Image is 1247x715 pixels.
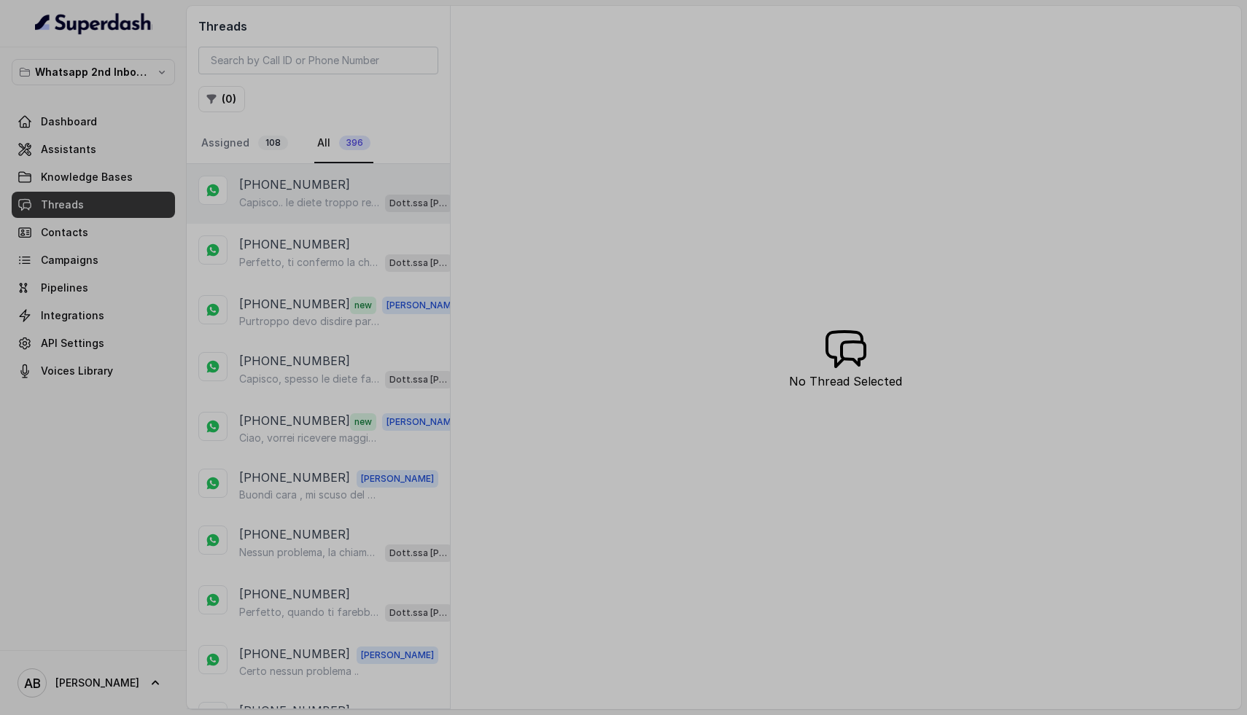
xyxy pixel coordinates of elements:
[389,546,448,560] p: Dott.ssa [PERSON_NAME] AI
[239,585,350,603] p: [PHONE_NUMBER]
[389,606,448,620] p: Dott.ssa [PERSON_NAME] AI
[350,297,376,314] span: new
[314,124,373,163] a: All396
[41,364,113,378] span: Voices Library
[41,114,97,129] span: Dashboard
[382,297,464,314] span: [PERSON_NAME]
[35,63,152,81] p: Whatsapp 2nd Inbound BM5
[12,330,175,356] a: API Settings
[258,136,288,150] span: 108
[41,198,84,212] span: Threads
[12,302,175,329] a: Integrations
[12,59,175,85] button: Whatsapp 2nd Inbound BM5
[24,676,41,691] text: AB
[35,12,152,35] img: light.svg
[239,195,379,210] p: Capisco.. le diete troppo restrittive come solo carne senza pasta o pane spesso non funzionano a ...
[41,170,133,184] span: Knowledge Bases
[12,136,175,163] a: Assistants
[239,235,350,253] p: [PHONE_NUMBER]
[55,676,139,690] span: [PERSON_NAME]
[239,255,379,270] p: Perfetto, ti confermo la chiamata per [DATE] alle 17:20! Un nostro specialista ti chiamerà per un...
[12,275,175,301] a: Pipelines
[12,663,175,703] a: [PERSON_NAME]
[239,412,350,431] p: [PHONE_NUMBER]
[198,47,438,74] input: Search by Call ID or Phone Number
[389,256,448,270] p: Dott.ssa [PERSON_NAME] AI
[41,253,98,267] span: Campaigns
[41,308,104,323] span: Integrations
[12,164,175,190] a: Knowledge Bases
[12,219,175,246] a: Contacts
[389,372,448,387] p: Dott.ssa [PERSON_NAME] AI
[41,281,88,295] span: Pipelines
[12,247,175,273] a: Campaigns
[239,431,379,445] p: Ciao, vorrei ricevere maggiori informazioni e il regalo in omaggio sulla libertà alimentare, per ...
[239,372,379,386] p: Capisco, spesso le diete fai-da-te o troppo rigide portano a risultati poco duraturi o difficili ...
[198,124,291,163] a: Assigned108
[239,352,350,370] p: [PHONE_NUMBER]
[41,336,104,351] span: API Settings
[41,225,88,240] span: Contacts
[239,314,379,329] p: Purtroppo devo disdire partiamo ora per le vacanze ci sentiamo fine settembre grazie
[239,525,350,543] p: [PHONE_NUMBER]
[382,413,464,431] span: [PERSON_NAME]
[339,136,370,150] span: 396
[198,124,438,163] nav: Tabs
[239,664,359,679] p: Certo nessun problema ..
[198,86,245,112] button: (0)
[239,295,350,314] p: [PHONE_NUMBER]
[239,545,379,560] p: Nessun problema, la chiamata può essere fatta nel giorno e orario che preferisci. ⏳ Dimmi quando ...
[357,646,438,664] span: [PERSON_NAME]
[41,142,96,157] span: Assistants
[239,488,379,502] p: Buondì cara , mi scuso del disagio sono in contatto con la mia assistente .. La chiamata sta per ...
[12,358,175,384] a: Voices Library
[239,645,350,664] p: [PHONE_NUMBER]
[389,196,448,211] p: Dott.ssa [PERSON_NAME] AI
[350,413,376,431] span: new
[789,372,902,390] p: No Thread Selected
[12,192,175,218] a: Threads
[239,605,379,620] p: Perfetto, quando ti farebbe comodo sentirci? Dimmi giorno e orario, così ti prenoto la chiamata g...
[12,109,175,135] a: Dashboard
[239,469,350,488] p: [PHONE_NUMBER]
[239,176,350,193] p: [PHONE_NUMBER]
[198,17,438,35] h2: Threads
[357,470,438,488] span: [PERSON_NAME]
